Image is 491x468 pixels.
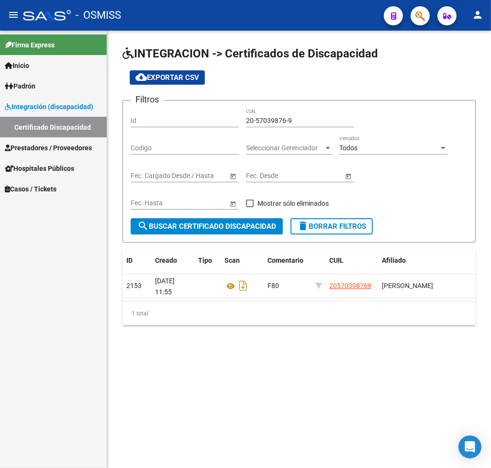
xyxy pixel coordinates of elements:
span: CUIL [329,256,344,264]
input: Fecha fin [289,172,336,180]
input: Fecha fin [174,199,221,207]
span: Prestadores / Proveedores [5,143,92,153]
datatable-header-cell: Afiliado [378,250,474,271]
span: Integración (discapacidad) [5,101,93,112]
span: Casos / Tickets [5,184,56,194]
datatable-header-cell: Tipo [194,250,221,271]
div: Open Intercom Messenger [458,435,481,458]
span: F80 [268,282,279,290]
datatable-header-cell: ID [123,250,151,271]
span: Seleccionar Gerenciador [246,144,324,152]
span: [PERSON_NAME] [382,282,433,290]
input: Fecha inicio [131,199,166,207]
button: Open calendar [228,171,238,181]
span: Inicio [5,60,29,71]
span: Buscar Certificado Discapacidad [137,222,276,231]
span: ID [126,256,133,264]
mat-icon: cloud_download [135,71,147,83]
mat-icon: person [472,9,483,21]
input: Fecha inicio [246,172,281,180]
h3: Filtros [131,93,164,106]
input: Fecha inicio [131,172,166,180]
span: 20570398769 [329,282,371,290]
mat-icon: menu [8,9,19,21]
span: Mostrar sólo eliminados [257,198,329,209]
mat-icon: search [137,220,149,232]
button: Exportar CSV [130,70,205,85]
span: Padrón [5,81,35,91]
button: Open calendar [343,171,353,181]
span: 2153 [126,282,142,290]
button: Borrar Filtros [290,218,373,234]
datatable-header-cell: Comentario [264,250,312,271]
span: Exportar CSV [135,73,199,82]
input: Fecha fin [174,172,221,180]
mat-icon: delete [297,220,309,232]
span: [DATE] 11:55 [155,277,175,296]
span: Comentario [268,256,303,264]
span: Firma Express [5,40,55,50]
span: Scan [224,256,240,264]
span: - OSMISS [76,5,121,26]
button: Open calendar [228,199,238,209]
span: Hospitales Públicos [5,163,74,174]
span: Afiliado [382,256,406,264]
span: INTEGRACION -> Certificados de Discapacidad [123,47,378,60]
span: Borrar Filtros [297,222,366,231]
datatable-header-cell: CUIL [325,250,378,271]
div: 1 total [123,301,476,325]
span: Todos [339,144,357,152]
span: Creado [155,256,177,264]
datatable-header-cell: Scan [221,250,264,271]
span: Tipo [198,256,212,264]
datatable-header-cell: Creado [151,250,194,271]
button: Buscar Certificado Discapacidad [131,218,283,234]
i: Descargar documento [237,278,249,293]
